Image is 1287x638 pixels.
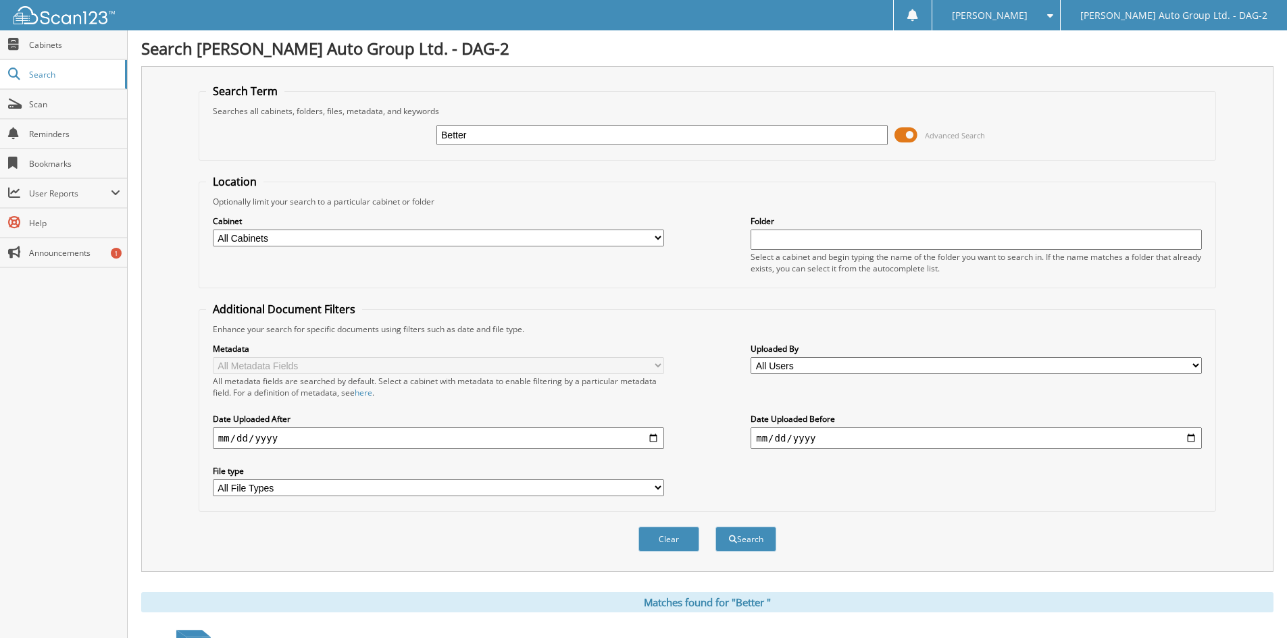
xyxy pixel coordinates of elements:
div: Optionally limit your search to a particular cabinet or folder [206,196,1209,207]
div: Searches all cabinets, folders, files, metadata, and keywords [206,105,1209,117]
span: Announcements [29,247,120,259]
h1: Search [PERSON_NAME] Auto Group Ltd. - DAG-2 [141,37,1273,59]
span: Help [29,217,120,229]
span: Cabinets [29,39,120,51]
span: [PERSON_NAME] [952,11,1028,20]
label: File type [213,465,664,477]
div: Matches found for "Better " [141,592,1273,612]
span: [PERSON_NAME] Auto Group Ltd. - DAG-2 [1080,11,1267,20]
a: here [355,387,372,398]
span: Reminders [29,128,120,140]
label: Folder [751,215,1202,227]
input: end [751,427,1202,449]
span: Advanced Search [925,130,985,140]
label: Date Uploaded After [213,413,664,425]
legend: Additional Document Filters [206,302,362,317]
span: Search [29,69,118,80]
button: Search [715,527,776,552]
button: Clear [638,527,699,552]
div: Enhance your search for specific documents using filters such as date and file type. [206,323,1209,335]
legend: Location [206,174,263,189]
label: Date Uploaded Before [751,413,1202,425]
div: 1 [111,248,122,259]
input: start [213,427,664,449]
div: All metadata fields are searched by default. Select a cabinet with metadata to enable filtering b... [213,375,664,398]
label: Cabinet [213,215,664,227]
span: Bookmarks [29,158,120,169]
img: scan123-logo-white.svg [14,6,115,24]
div: Select a cabinet and begin typing the name of the folder you want to search in. If the name match... [751,251,1202,274]
label: Metadata [213,343,664,354]
span: User Reports [29,188,111,199]
legend: Search Term [206,84,284,99]
span: Scan [29,99,120,110]
label: Uploaded By [751,343,1202,354]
